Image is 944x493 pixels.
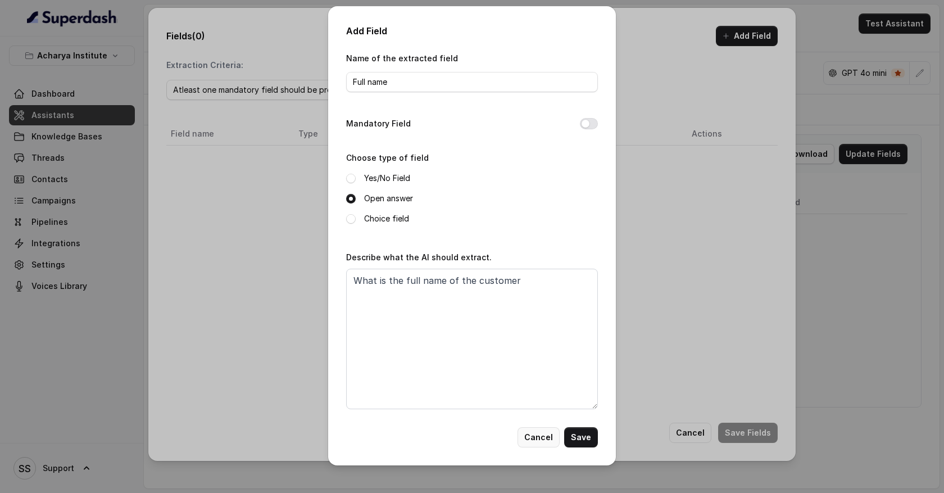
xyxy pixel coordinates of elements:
label: Choose type of field [346,153,429,162]
label: Mandatory Field [346,117,411,130]
button: Save [564,427,598,447]
button: Cancel [518,427,560,447]
label: Open answer [364,192,413,205]
label: Describe what the AI should extract. [346,252,492,262]
textarea: What is the full name of the customer [346,269,598,409]
label: Yes/No Field [364,171,410,185]
h2: Add Field [346,24,598,38]
label: Choice field [364,212,409,225]
label: Name of the extracted field [346,53,458,63]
